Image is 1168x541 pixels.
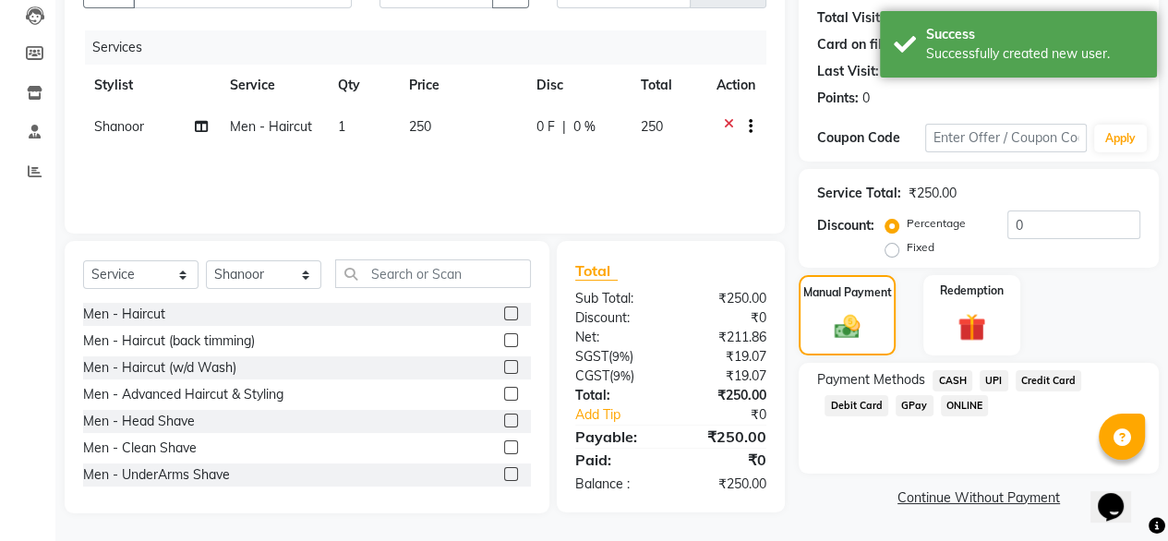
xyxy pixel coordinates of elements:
[670,386,780,405] div: ₹250.00
[85,30,780,65] div: Services
[561,328,671,347] div: Net:
[561,386,671,405] div: Total:
[896,395,933,416] span: GPay
[335,259,531,288] input: Search or Scan
[940,283,1004,299] label: Redemption
[817,35,893,54] div: Card on file:
[327,65,398,106] th: Qty
[705,65,766,106] th: Action
[925,124,1087,152] input: Enter Offer / Coupon Code
[826,312,869,342] img: _cash.svg
[926,44,1143,64] div: Successfully created new user.
[817,128,925,148] div: Coupon Code
[409,118,431,135] span: 250
[612,349,630,364] span: 9%
[909,184,957,203] div: ₹250.00
[561,405,689,425] a: Add Tip
[949,310,994,344] img: _gift.svg
[562,117,566,137] span: |
[398,65,525,106] th: Price
[670,328,780,347] div: ₹211.86
[83,412,195,431] div: Men - Head Shave
[219,65,327,106] th: Service
[561,449,671,471] div: Paid:
[575,261,618,281] span: Total
[83,305,165,324] div: Men - Haircut
[613,368,631,383] span: 9%
[83,439,197,458] div: Men - Clean Shave
[803,284,892,301] label: Manual Payment
[561,367,671,386] div: ( )
[670,347,780,367] div: ₹19.07
[817,370,925,390] span: Payment Methods
[670,289,780,308] div: ₹250.00
[817,89,859,108] div: Points:
[817,8,890,28] div: Total Visits:
[907,215,966,232] label: Percentage
[862,89,870,108] div: 0
[525,65,630,106] th: Disc
[670,308,780,328] div: ₹0
[561,475,671,494] div: Balance :
[573,117,596,137] span: 0 %
[536,117,555,137] span: 0 F
[926,25,1143,44] div: Success
[83,65,219,106] th: Stylist
[817,62,879,81] div: Last Visit:
[561,426,671,448] div: Payable:
[941,395,989,416] span: ONLINE
[575,348,608,365] span: SGST
[1090,467,1150,523] iframe: chat widget
[630,65,705,106] th: Total
[575,367,609,384] span: CGST
[83,331,255,351] div: Men - Haircut (back timming)
[561,289,671,308] div: Sub Total:
[817,184,901,203] div: Service Total:
[670,475,780,494] div: ₹250.00
[802,488,1155,508] a: Continue Without Payment
[83,385,283,404] div: Men - Advanced Haircut & Styling
[817,216,874,235] div: Discount:
[83,465,230,485] div: Men - UnderArms Shave
[933,370,972,391] span: CASH
[1016,370,1082,391] span: Credit Card
[907,239,934,256] label: Fixed
[230,118,312,135] span: Men - Haircut
[670,367,780,386] div: ₹19.07
[980,370,1008,391] span: UPI
[94,118,144,135] span: Shanoor
[1094,125,1147,152] button: Apply
[83,358,236,378] div: Men - Haircut (w/d Wash)
[561,347,671,367] div: ( )
[825,395,888,416] span: Debit Card
[641,118,663,135] span: 250
[561,308,671,328] div: Discount:
[689,405,780,425] div: ₹0
[338,118,345,135] span: 1
[670,426,780,448] div: ₹250.00
[670,449,780,471] div: ₹0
